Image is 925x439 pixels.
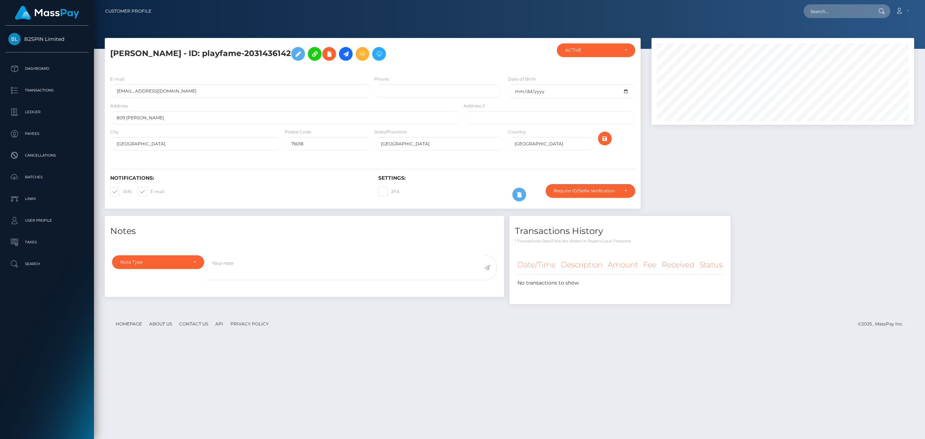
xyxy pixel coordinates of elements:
label: Address [110,103,128,109]
th: Status [697,255,725,275]
div: Note Type [120,259,188,265]
a: Customer Profile [105,4,151,19]
button: ACTIVE [557,43,635,57]
label: Address 2 [464,103,485,109]
a: About Us [146,318,175,329]
th: Amount [605,255,641,275]
a: API [212,318,226,329]
label: Date of Birth [508,76,536,82]
h4: Transactions History [515,225,725,238]
img: B2SPIN Limited [8,33,21,45]
div: Require ID/Selfie Verification [554,188,619,194]
a: Privacy Policy [228,318,272,329]
a: Payees [5,125,89,143]
h4: Notes [110,225,499,238]
label: 2FA [378,187,400,196]
button: Note Type [112,255,204,269]
label: Postal Code [285,129,311,135]
span: B2SPIN Limited [5,36,89,42]
p: Cancellations [8,150,86,161]
label: E-mail [138,187,164,196]
a: Batches [5,168,89,186]
a: Homepage [113,318,145,329]
a: Search [5,255,89,273]
a: Ledger [5,103,89,121]
p: Taxes [8,237,86,248]
h6: Settings: [378,175,636,181]
a: Dashboard [5,60,89,78]
a: Taxes [5,233,89,251]
p: Ledger [8,107,86,118]
p: Links [8,193,86,204]
p: User Profile [8,215,86,226]
label: E-mail [110,76,124,82]
button: Require ID/Selfie Verification [546,184,635,198]
a: Cancellations [5,146,89,165]
a: Transactions [5,81,89,99]
td: No transactions to show [515,275,725,291]
div: ACTIVE [565,47,619,53]
a: Contact Us [176,318,211,329]
p: Dashboard [8,63,86,74]
img: MassPay Logo [15,6,79,20]
div: © 2025 , MassPay Inc. [858,320,909,328]
label: State/Province [374,129,406,135]
label: Country [508,129,526,135]
a: Initiate Payout [339,47,353,61]
th: Received [659,255,697,275]
th: Date/Time [515,255,558,275]
p: Payees [8,128,86,139]
label: SMS [110,187,132,196]
label: City [110,129,119,135]
a: Links [5,190,89,208]
input: Search... [804,4,872,18]
h5: [PERSON_NAME] - ID: playfame-2031436142 [110,43,457,64]
label: Phone [374,76,389,82]
th: Description [558,255,605,275]
p: Batches [8,172,86,183]
th: Fee [641,255,659,275]
p: Transactions [8,85,86,96]
h6: Notifications: [110,175,367,181]
a: User Profile [5,212,89,230]
p: Search [8,259,86,269]
p: * Transactions date/time are shown in payee's local timezone [515,238,725,244]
